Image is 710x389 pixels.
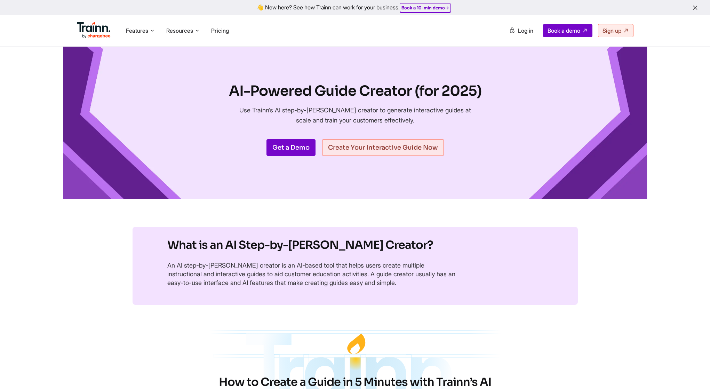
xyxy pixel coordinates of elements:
[229,81,481,101] h1: AI-Powered Guide Creator (for 2025)
[598,24,633,37] a: Sign up
[77,22,111,39] img: Trainn Logo
[166,27,193,34] span: Resources
[401,5,445,10] b: Book a 10-min demo
[4,4,706,11] div: 👋 New here? See how Trainn can work for your business.
[167,238,543,253] h2: What is an AI Step-by-[PERSON_NAME] Creator?
[239,105,472,125] p: Use Trainn’s AI step-by-[PERSON_NAME] creator to generate interactive guides at scale and train y...
[126,27,148,34] span: Features
[518,27,533,34] span: Log in
[266,139,316,156] a: Get a Demo
[548,27,580,34] span: Book a demo
[603,27,621,34] span: Sign up
[322,139,444,156] a: Create Your Interactive Guide Now
[543,24,592,37] a: Book a demo
[167,261,460,287] p: An AI step-by-[PERSON_NAME] creator is an AI-based tool that helps users create multiple instruct...
[505,24,537,37] a: Log in
[211,27,229,34] a: Pricing
[401,5,449,10] a: Book a 10-min demo→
